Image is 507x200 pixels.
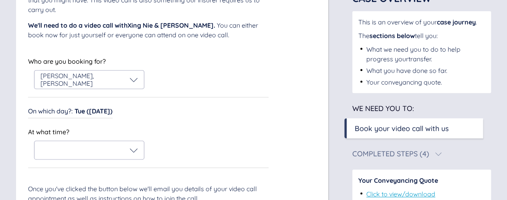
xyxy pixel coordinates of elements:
[28,20,269,40] div: You can either book now for just yourself or everyone can attend on one video call.
[366,66,447,75] div: What you have done so far.
[28,21,215,29] span: We'll need to do a video call with Xing Nie & [PERSON_NAME] .
[40,72,93,80] span: [PERSON_NAME]
[366,77,442,87] div: Your conveyancing quote.
[352,104,414,113] span: We need you to:
[40,79,93,87] span: [PERSON_NAME]
[358,17,485,27] div: This is an overview of your .
[352,150,429,158] div: Completed Steps (4)
[75,107,113,115] span: Tue ([DATE])
[355,123,449,134] div: Book your video call with us
[28,107,73,115] span: On which day? :
[370,32,415,40] span: sections below
[28,57,106,65] span: Who are you booking for?
[437,18,476,26] span: case journey
[40,72,130,87] div: ,
[358,176,438,184] span: Your Conveyancing Quote
[28,128,69,136] span: At what time?
[366,190,435,198] a: Click to view/download
[358,31,485,40] div: The tell you:
[366,44,485,64] div: What we need you to do to help progress your transfer .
